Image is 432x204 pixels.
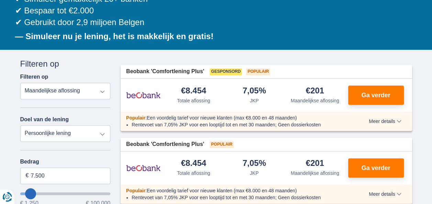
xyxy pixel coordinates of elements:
button: Meer details [364,118,406,124]
div: €201 [306,87,324,96]
div: : [121,187,349,194]
span: Populair [126,188,145,193]
span: Een voordelig tarief voor nieuwe klanten (max €8.000 en 48 maanden) [147,115,297,121]
input: wantToBorrow [20,192,111,195]
button: Ga verder [348,158,404,178]
div: Totale aflossing [177,170,210,177]
div: 7,05% [243,87,266,96]
span: Populair [210,141,234,148]
div: Maandelijkse aflossing [291,170,339,177]
div: Totale aflossing [177,97,210,104]
div: JKP [250,170,259,177]
span: Ga verder [361,165,390,171]
div: : [121,114,349,121]
div: JKP [250,97,259,104]
span: Meer details [369,119,401,124]
img: product.pl.alt Beobank [126,87,160,104]
div: €8.454 [181,159,206,168]
div: €8.454 [181,87,206,96]
span: € [26,172,29,180]
label: Doel van de lening [20,116,69,123]
b: — Simuleer nu je lening, het is makkelijk en gratis! [15,32,214,41]
span: Beobank 'Comfortlening Plus' [126,68,204,76]
div: Filteren op [20,58,111,70]
span: Gesponsord [210,68,242,75]
span: Populair [246,68,270,75]
span: Een voordelig tarief voor nieuwe klanten (max €8.000 en 48 maanden) [147,188,297,193]
label: Filteren op [20,74,48,80]
img: product.pl.alt Beobank [126,159,160,177]
div: 7,05% [243,159,266,168]
span: Meer details [369,192,401,196]
span: Beobank 'Comfortlening Plus' [126,140,204,148]
li: Rentevoet van 7,05% JKP voor een looptijd tot en met 30 maanden; Geen dossierkosten [132,121,344,128]
span: Populair [126,115,145,121]
div: €201 [306,159,324,168]
button: Meer details [364,191,406,197]
div: Maandelijkse aflossing [291,97,339,104]
span: Ga verder [361,92,390,98]
li: Rentevoet van 7,05% JKP voor een looptijd tot en met 30 maanden; Geen dossierkosten [132,194,344,201]
label: Bedrag [20,159,111,165]
button: Ga verder [348,86,404,105]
